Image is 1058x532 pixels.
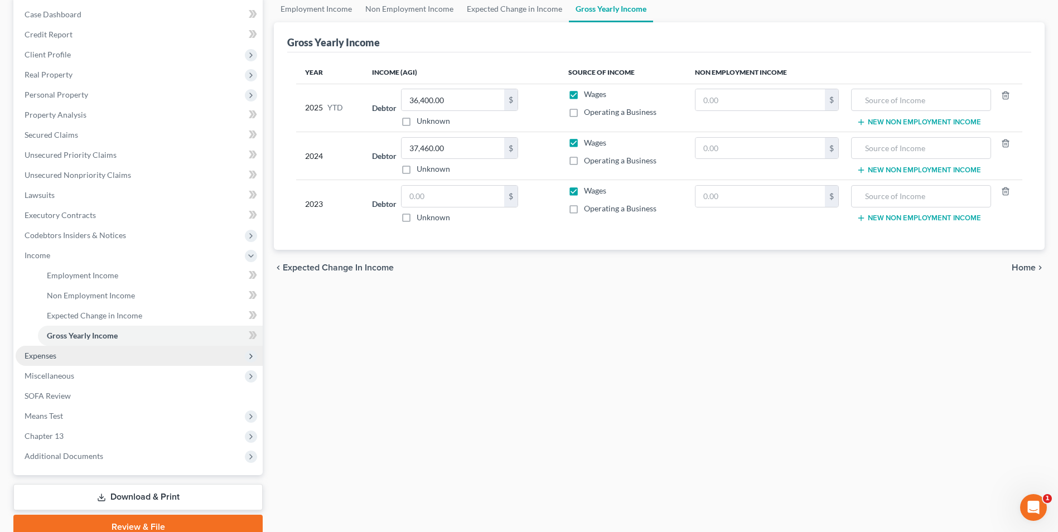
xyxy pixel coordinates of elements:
[417,212,450,223] label: Unknown
[1012,263,1036,272] span: Home
[25,110,86,119] span: Property Analysis
[584,186,606,195] span: Wages
[1036,263,1045,272] i: chevron_right
[504,138,518,159] div: $
[16,125,263,145] a: Secured Claims
[25,190,55,200] span: Lawsuits
[274,263,394,272] button: chevron_left Expected Change in Income
[825,138,838,159] div: $
[25,351,56,360] span: Expenses
[287,36,380,49] div: Gross Yearly Income
[305,137,354,175] div: 2024
[584,138,606,147] span: Wages
[16,165,263,185] a: Unsecured Nonpriority Claims
[559,61,686,84] th: Source of Income
[25,9,81,19] span: Case Dashboard
[25,451,103,461] span: Additional Documents
[16,205,263,225] a: Executory Contracts
[25,371,74,380] span: Miscellaneous
[25,391,71,400] span: SOFA Review
[274,263,283,272] i: chevron_left
[1020,494,1047,521] iframe: Intercom live chat
[327,102,343,113] span: YTD
[47,270,118,280] span: Employment Income
[25,170,131,180] span: Unsecured Nonpriority Claims
[372,150,397,162] label: Debtor
[417,163,450,175] label: Unknown
[584,204,656,213] span: Operating a Business
[47,291,135,300] span: Non Employment Income
[504,89,518,110] div: $
[25,90,88,99] span: Personal Property
[16,105,263,125] a: Property Analysis
[47,311,142,320] span: Expected Change in Income
[825,186,838,207] div: $
[857,186,985,207] input: Source of Income
[695,186,825,207] input: 0.00
[857,89,985,110] input: Source of Income
[305,185,354,223] div: 2023
[38,326,263,346] a: Gross Yearly Income
[1043,494,1052,503] span: 1
[25,411,63,420] span: Means Test
[305,89,354,127] div: 2025
[25,70,73,79] span: Real Property
[25,210,96,220] span: Executory Contracts
[47,331,118,340] span: Gross Yearly Income
[38,286,263,306] a: Non Employment Income
[25,50,71,59] span: Client Profile
[584,107,656,117] span: Operating a Business
[695,89,825,110] input: 0.00
[1012,263,1045,272] button: Home chevron_right
[25,150,117,159] span: Unsecured Priority Claims
[584,156,656,165] span: Operating a Business
[25,130,78,139] span: Secured Claims
[283,263,394,272] span: Expected Change in Income
[16,4,263,25] a: Case Dashboard
[417,115,450,127] label: Unknown
[372,102,397,114] label: Debtor
[16,386,263,406] a: SOFA Review
[296,61,363,84] th: Year
[402,186,504,207] input: 0.00
[16,25,263,45] a: Credit Report
[38,306,263,326] a: Expected Change in Income
[857,138,985,159] input: Source of Income
[13,484,263,510] a: Download & Print
[25,30,73,39] span: Credit Report
[25,431,64,441] span: Chapter 13
[363,61,559,84] th: Income (AGI)
[402,138,504,159] input: 0.00
[16,145,263,165] a: Unsecured Priority Claims
[25,250,50,260] span: Income
[857,166,981,175] button: New Non Employment Income
[686,61,1022,84] th: Non Employment Income
[25,230,126,240] span: Codebtors Insiders & Notices
[695,138,825,159] input: 0.00
[372,198,397,210] label: Debtor
[857,214,981,223] button: New Non Employment Income
[584,89,606,99] span: Wages
[857,118,981,127] button: New Non Employment Income
[38,265,263,286] a: Employment Income
[16,185,263,205] a: Lawsuits
[825,89,838,110] div: $
[504,186,518,207] div: $
[402,89,504,110] input: 0.00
